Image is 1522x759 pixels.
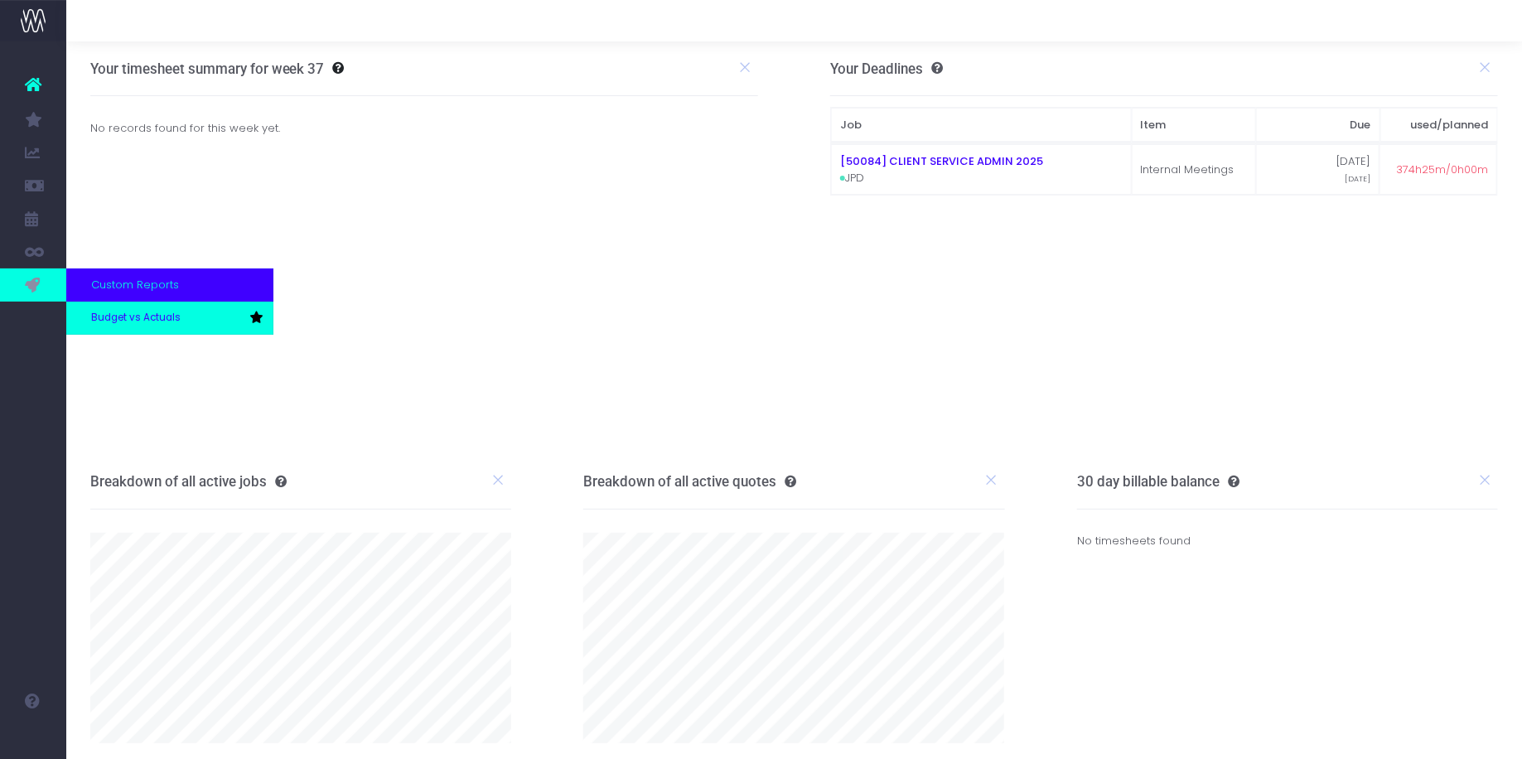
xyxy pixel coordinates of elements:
[1077,510,1498,573] div: No timesheets found
[90,473,287,490] h3: Breakdown of all active jobs
[1256,144,1379,195] td: [DATE]
[830,60,943,77] h3: Your Deadlines
[21,726,46,751] img: images/default_profile_image.png
[840,153,1043,169] a: [50084] CLIENT SERVICE ADMIN 2025
[1380,108,1498,143] th: used/planned: activate to sort column ascending
[831,144,1132,195] td: JPD
[583,473,796,490] h3: Breakdown of all active quotes
[831,108,1132,143] th: Job: activate to sort column ascending
[66,302,273,335] a: Budget vs Actuals
[91,311,181,326] span: Budget vs Actuals
[1256,108,1379,143] th: Due: activate to sort column ascending
[1346,173,1371,185] span: [DATE]
[1077,473,1239,490] h3: 30 day billable balance
[90,60,325,77] h3: Your timesheet summary for week 37
[78,120,771,137] div: No records found for this week yet.
[1132,144,1256,195] td: Internal Meetings
[1132,108,1256,143] th: Item: activate to sort column ascending
[1397,162,1489,178] span: 374h25m/0h00m
[91,277,179,293] span: Custom Reports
